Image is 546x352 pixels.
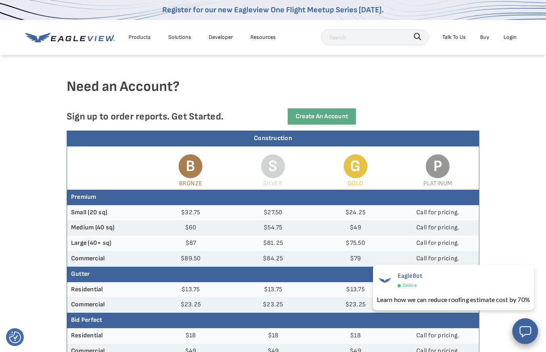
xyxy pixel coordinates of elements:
[129,32,151,42] div: Products
[512,318,538,344] button: Open chat window
[232,205,314,221] td: $27.50
[396,328,479,344] td: Call for pricing.
[396,205,479,221] td: Call for pricing.
[288,108,356,125] a: Create an Account
[162,5,384,15] a: Register for our new Eagleview One Flight Meetup Series [DATE].
[67,205,150,221] th: Small (20 sq)
[67,282,150,298] th: Residential
[9,331,21,343] button: Consent Preferences
[232,328,314,344] td: $18
[150,297,232,313] td: $23.25
[480,32,489,42] a: Buy
[67,313,479,328] th: Bid Perfect
[314,205,397,221] td: $24.25
[150,251,232,267] td: $89.50
[209,32,233,42] a: Developer
[232,297,314,313] td: $23.25
[232,220,314,236] td: $54.75
[321,29,429,45] input: Search
[261,154,285,178] span: S
[504,32,517,42] div: Login
[314,251,397,267] td: $79
[67,190,479,205] th: Premium
[150,282,232,298] td: $13.75
[179,180,202,187] span: Bronze
[67,328,150,344] th: Residential
[423,180,452,187] span: Platinum
[67,131,479,146] div: Construction
[232,251,314,267] td: $84.25
[9,331,21,343] img: Revisit consent button
[348,180,363,187] span: Gold
[179,154,202,178] span: B
[150,328,232,344] td: $18
[314,282,397,298] td: $13.75
[377,295,530,304] div: Learn how we can reduce roofing estimate cost by 70%
[398,272,423,280] span: EagleBot
[314,220,397,236] td: $49
[377,272,393,288] img: EagleBot
[232,236,314,251] td: $81.25
[263,180,283,187] span: Silver
[67,236,150,251] th: Large (40+ sq)
[314,236,397,251] td: $75.50
[67,220,150,236] th: Medium (40 sq)
[67,111,260,122] p: Sign up to order reports. Get Started.
[426,154,450,178] span: P
[396,220,479,236] td: Call for pricing.
[314,297,397,313] td: $23.25
[67,251,150,267] th: Commercial
[250,32,276,42] div: Resources
[442,32,466,42] div: Talk To Us
[396,251,479,267] td: Call for pricing.
[396,236,479,251] td: Call for pricing.
[67,267,479,282] th: Gutter
[232,282,314,298] td: $13.75
[344,154,367,178] span: G
[150,220,232,236] td: $60
[403,281,417,290] span: Online
[67,78,479,108] h4: Need an Account?
[67,297,150,313] th: Commercial
[168,32,191,42] div: Solutions
[314,328,397,344] td: $18
[150,236,232,251] td: $87
[150,205,232,221] td: $32.75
